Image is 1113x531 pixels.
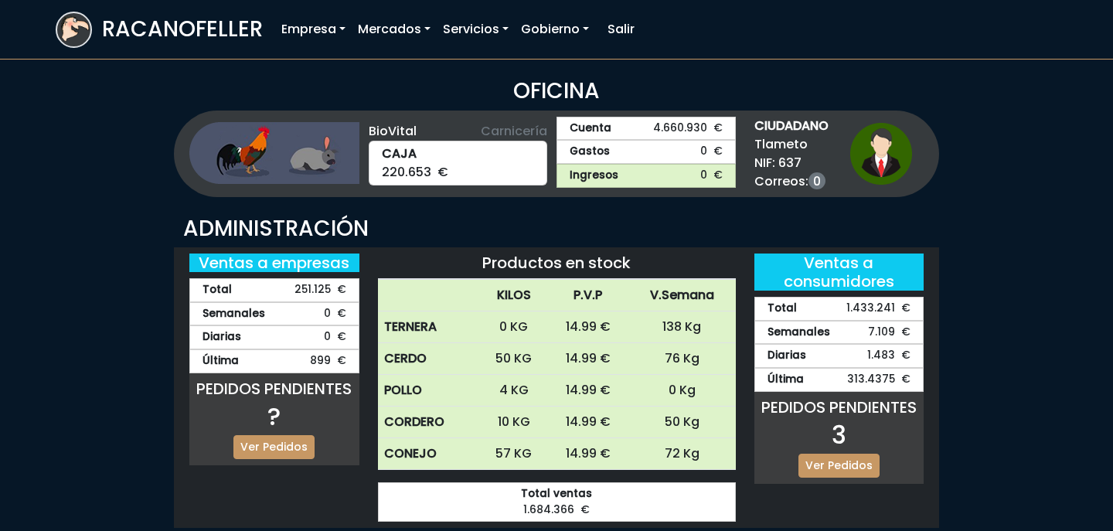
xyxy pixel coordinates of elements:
td: 138 Kg [628,311,736,343]
strong: Cuenta [570,121,611,137]
h5: PEDIDOS PENDIENTES [754,398,924,417]
div: 1.684.366 € [378,482,736,522]
th: V.Semana [628,280,736,311]
th: POLLO [378,375,480,407]
td: 0 KG [479,311,547,343]
div: 1.483 € [754,344,924,368]
h5: PEDIDOS PENDIENTES [189,380,359,398]
td: 72 Kg [628,438,736,470]
div: 1.433.241 € [754,297,924,321]
div: 899 € [189,349,359,373]
a: Salir [601,14,641,45]
span: Correos: [754,172,829,191]
th: CONEJO [378,438,480,470]
strong: Semanales [768,325,830,341]
td: 10 KG [479,407,547,438]
img: ganaderia.png [189,122,359,184]
strong: Diarias [768,348,806,364]
h3: RACANOFELLER [102,16,263,43]
strong: Diarias [203,329,241,345]
span: Carnicería [481,122,547,141]
td: 57 KG [479,438,547,470]
strong: Última [768,372,804,388]
strong: Total [768,301,797,317]
span: NIF: 637 [754,154,829,172]
div: 7.109 € [754,321,924,345]
a: Gobierno [515,14,595,45]
a: Empresa [275,14,352,45]
strong: Ingresos [570,168,618,184]
td: 14.99 € [548,375,628,407]
td: 14.99 € [548,407,628,438]
a: Mercados [352,14,437,45]
h5: Ventas a consumidores [754,254,924,291]
td: 14.99 € [548,343,628,375]
h5: Ventas a empresas [189,254,359,272]
strong: Última [203,353,239,369]
td: 76 Kg [628,343,736,375]
div: BioVital [369,122,548,141]
span: 3 [832,417,846,452]
h3: ADMINISTRACIÓN [183,216,930,242]
a: RACANOFELLER [56,8,263,52]
strong: Total ventas [391,486,723,502]
a: Cuenta4.660.930 € [556,117,736,141]
img: logoracarojo.png [57,13,90,43]
strong: Total [203,282,232,298]
span: ? [267,399,281,434]
a: Ingresos0 € [556,164,736,188]
span: Tlameto [754,135,829,154]
a: Ver Pedidos [233,435,315,459]
td: 50 Kg [628,407,736,438]
td: 0 Kg [628,375,736,407]
strong: CIUDADANO [754,117,829,135]
div: 251.125 € [189,278,359,302]
strong: Semanales [203,306,265,322]
strong: CAJA [382,145,535,163]
th: CERDO [378,343,480,375]
th: KILOS [479,280,547,311]
td: 4 KG [479,375,547,407]
th: CORDERO [378,407,480,438]
h5: Productos en stock [378,254,736,272]
td: 14.99 € [548,311,628,343]
td: 14.99 € [548,438,628,470]
strong: Gastos [570,144,610,160]
div: 313.4375 € [754,368,924,392]
td: 50 KG [479,343,547,375]
a: 0 [808,172,825,189]
img: ciudadano1.png [850,123,912,185]
div: 0 € [189,325,359,349]
th: P.V.P [548,280,628,311]
a: Gastos0 € [556,140,736,164]
h3: OFICINA [56,78,1057,104]
a: Ver Pedidos [798,454,880,478]
a: Servicios [437,14,515,45]
div: 220.653 € [369,141,548,186]
th: TERNERA [378,311,480,343]
div: 0 € [189,302,359,326]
